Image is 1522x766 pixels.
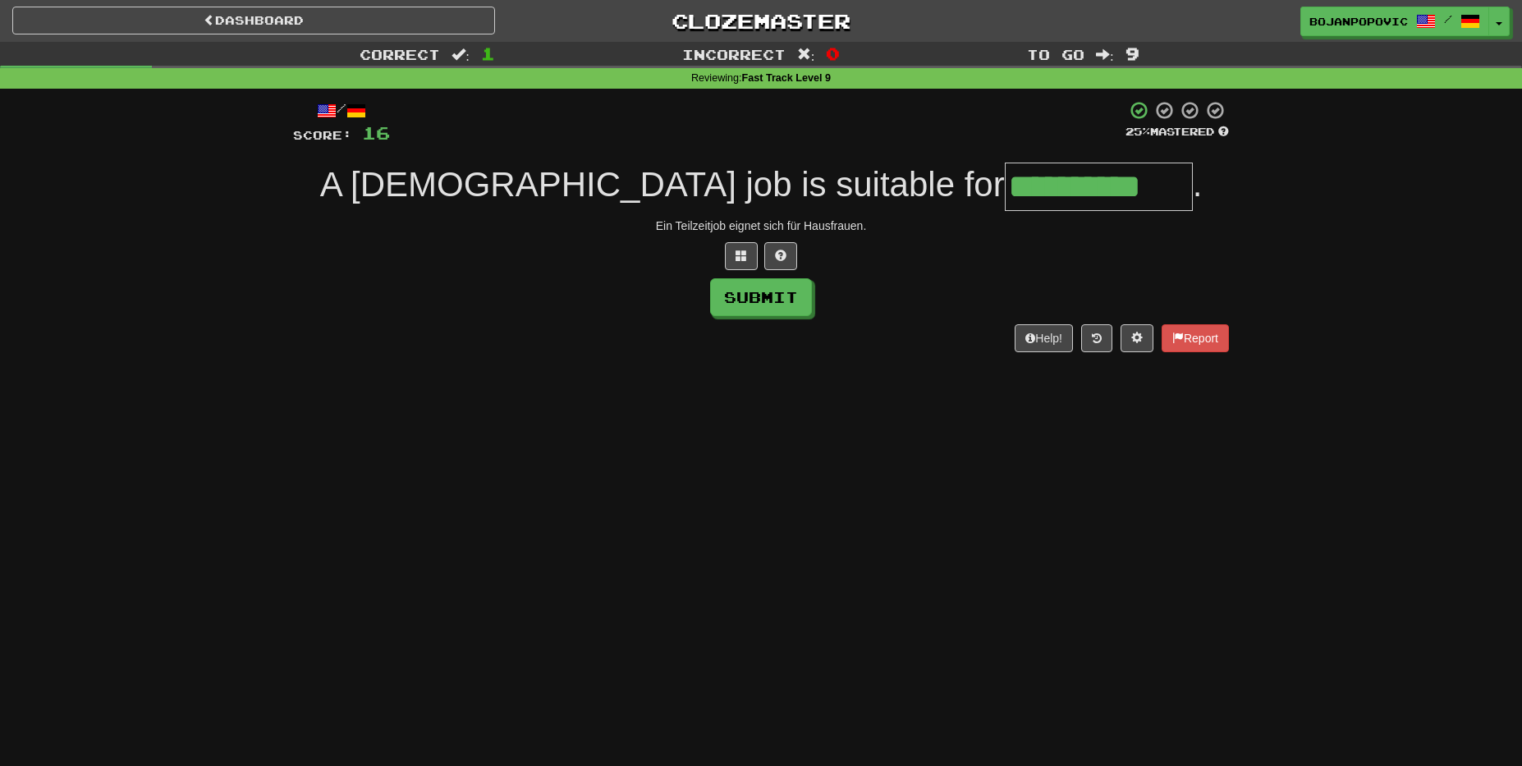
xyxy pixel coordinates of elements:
span: 1 [481,44,495,63]
button: Single letter hint - you only get 1 per sentence and score half the points! alt+h [764,242,797,270]
strong: Fast Track Level 9 [742,72,832,84]
span: : [1096,48,1114,62]
a: Dashboard [12,7,495,34]
a: Clozemaster [520,7,1002,35]
span: Incorrect [682,46,786,62]
span: bojanpopovic [1309,14,1408,29]
span: Score: [293,128,352,142]
span: 9 [1125,44,1139,63]
button: Switch sentence to multiple choice alt+p [725,242,758,270]
button: Round history (alt+y) [1081,324,1112,352]
a: bojanpopovic / [1300,7,1489,36]
span: 25 % [1125,125,1150,138]
button: Help! [1015,324,1073,352]
div: Ein Teilzeitjob eignet sich für Hausfrauen. [293,218,1229,234]
button: Report [1162,324,1229,352]
span: . [1193,165,1203,204]
span: : [797,48,815,62]
div: Mastered [1125,125,1229,140]
div: / [293,100,390,121]
span: : [452,48,470,62]
span: 16 [362,122,390,143]
span: / [1444,13,1452,25]
span: Correct [360,46,440,62]
span: A [DEMOGRAPHIC_DATA] job is suitable for [320,165,1005,204]
span: 0 [826,44,840,63]
span: To go [1027,46,1084,62]
button: Submit [710,278,812,316]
